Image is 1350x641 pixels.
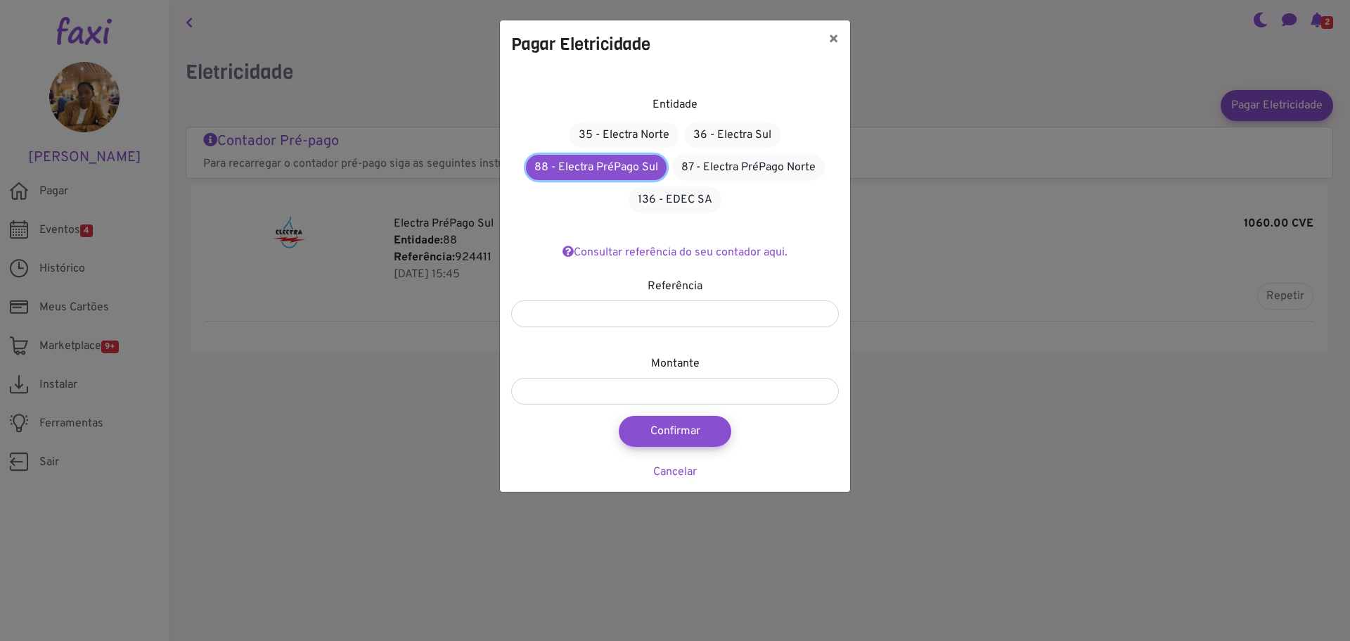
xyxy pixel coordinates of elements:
[817,20,850,60] button: ×
[684,122,780,148] a: 36 - Electra Sul
[651,355,700,372] label: Montante
[619,416,731,447] button: Confirmar
[672,154,825,181] a: 87 - Electra PréPago Norte
[562,246,787,260] a: Consultar referência do seu contador aqui.
[653,465,697,479] a: Cancelar
[511,32,650,57] h4: Pagar Eletricidade
[526,155,667,180] a: 88 - Electra PréPago Sul
[570,122,679,148] a: 35 - Electra Norte
[652,96,697,113] label: Entidade
[648,278,702,295] label: Referência
[629,186,721,213] a: 136 - EDEC SA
